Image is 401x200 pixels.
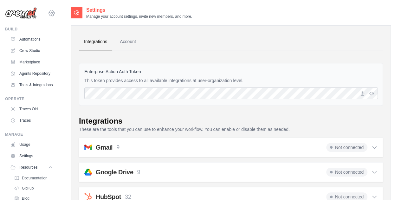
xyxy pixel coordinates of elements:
[8,80,55,90] a: Tools & Integrations
[5,132,55,137] div: Manage
[8,151,55,161] a: Settings
[8,68,55,79] a: Agents Repository
[8,104,55,114] a: Traces Old
[19,165,37,170] span: Resources
[326,143,367,152] span: Not connected
[115,33,141,50] a: Account
[5,96,55,101] div: Operate
[96,143,113,152] h2: Gmail
[79,126,383,132] p: These are the tools that you can use to enhance your workflow. You can enable or disable them as ...
[11,184,55,193] a: GitHub
[8,46,55,56] a: Crew Studio
[79,116,122,126] div: Integrations
[79,33,112,50] a: Integrations
[5,7,37,19] img: Logo
[116,143,120,152] p: 9
[22,176,48,181] span: Documentation
[86,14,192,19] p: Manage your account settings, invite new members, and more.
[8,57,55,67] a: Marketplace
[5,27,55,32] div: Build
[84,168,92,176] img: googledrive.svg
[96,168,133,177] h2: Google Drive
[326,168,367,177] span: Not connected
[84,68,378,75] label: Enterprise Action Auth Token
[137,168,140,177] p: 9
[22,186,34,191] span: GitHub
[84,77,378,84] p: This token provides access to all available integrations at user-organization level.
[8,34,55,44] a: Automations
[11,174,55,183] a: Documentation
[8,115,55,126] a: Traces
[8,162,55,172] button: Resources
[84,144,92,151] img: gmail.svg
[8,139,55,150] a: Usage
[86,6,192,14] h2: Settings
